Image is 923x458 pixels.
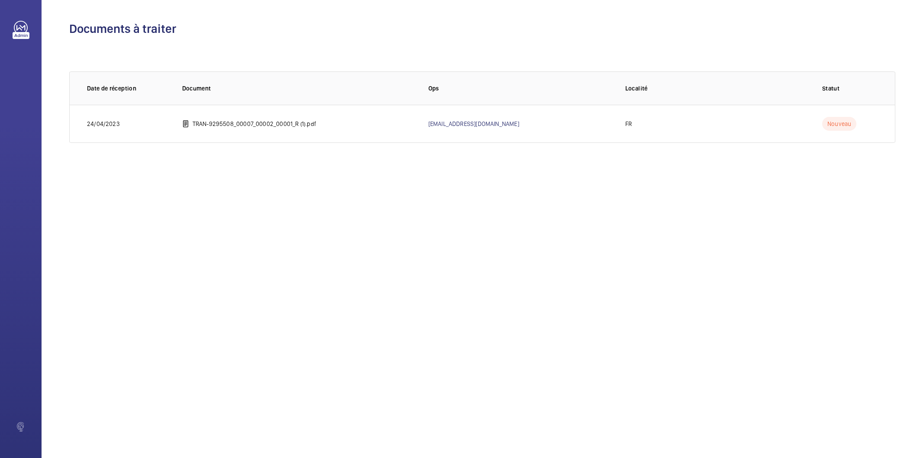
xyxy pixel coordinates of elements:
p: Nouveau [822,117,856,131]
p: FR [625,119,632,128]
h1: Documents à traiter [69,21,895,37]
a: [EMAIL_ADDRESS][DOMAIN_NAME] [428,120,519,127]
p: Statut [822,84,878,93]
p: 24/04/2023 [87,119,120,128]
p: Localité [625,84,808,93]
p: TRAN-9295508_00007_00002_00001_R (1).pdf [193,119,316,128]
p: Document [182,84,415,93]
p: Date de réception [87,84,168,93]
p: Ops [428,84,611,93]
